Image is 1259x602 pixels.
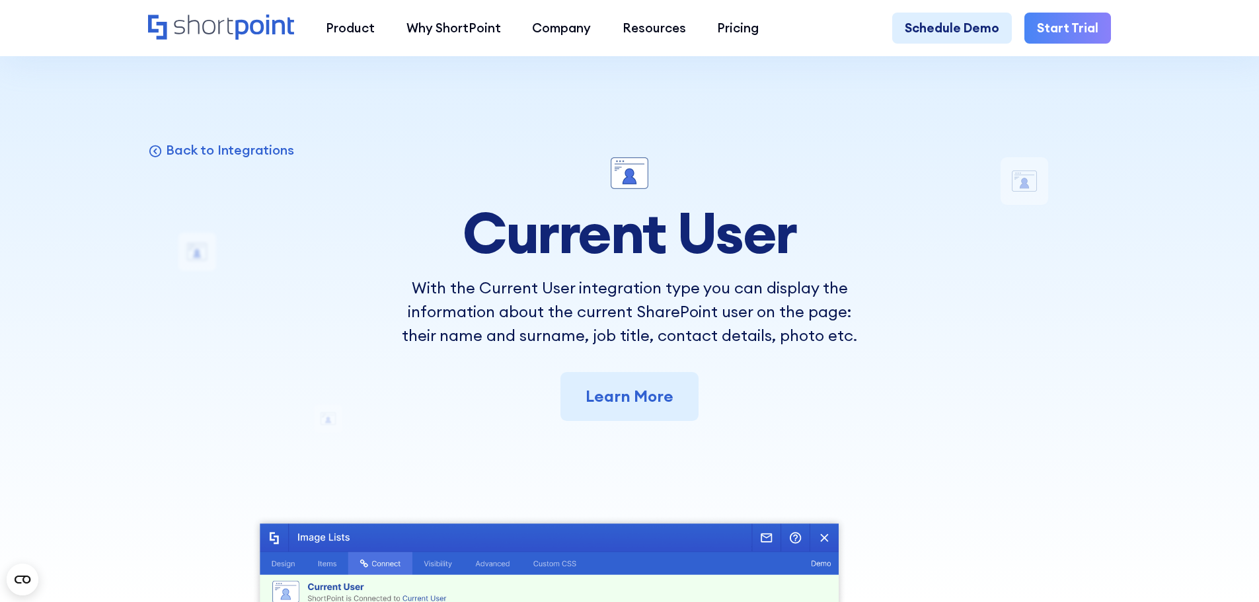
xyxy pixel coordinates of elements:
[391,13,517,44] a: Why ShortPoint
[611,157,648,189] img: Current User
[393,276,865,347] p: With the Current User integration type you can display the information about the current SharePoi...
[532,19,591,38] div: Company
[623,19,686,38] div: Resources
[892,13,1012,44] a: Schedule Demo
[326,19,375,38] div: Product
[166,141,293,159] p: Back to Integrations
[393,202,865,264] h1: Current User
[1024,13,1111,44] a: Start Trial
[406,19,501,38] div: Why ShortPoint
[7,564,38,595] button: Open CMP widget
[148,15,294,42] a: Home
[560,372,699,421] a: Learn More
[702,13,775,44] a: Pricing
[148,141,294,159] a: Back to Integrations
[717,19,759,38] div: Pricing
[1021,449,1259,602] iframe: Chat Widget
[607,13,702,44] a: Resources
[310,13,391,44] a: Product
[516,13,607,44] a: Company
